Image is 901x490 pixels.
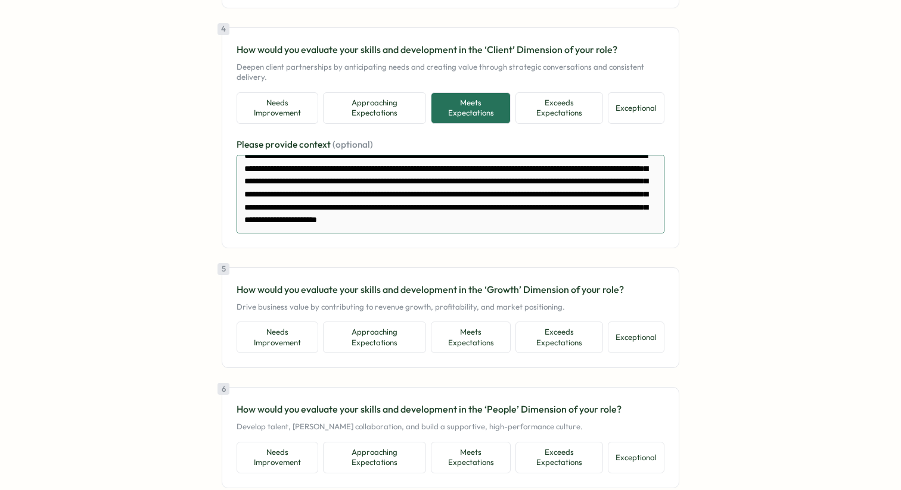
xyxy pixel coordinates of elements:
[515,442,603,473] button: Exceeds Expectations
[431,442,511,473] button: Meets Expectations
[431,92,511,124] button: Meets Expectations
[323,322,426,353] button: Approaching Expectations
[237,42,664,57] p: How would you evaluate your skills and development in the ‘Client’ Dimension of your role?
[237,139,265,150] span: Please
[237,282,664,297] p: How would you evaluate your skills and development in the ‘Growth’ Dimension of your role?
[237,302,664,313] p: Drive business value by contributing to revenue growth, profitability, and market positioning.
[333,139,373,150] span: (optional)
[323,442,426,473] button: Approaching Expectations
[608,442,664,473] button: Exceptional
[237,322,318,353] button: Needs Improvement
[237,62,664,83] p: Deepen client partnerships by anticipating needs and creating value through strategic conversatio...
[237,92,318,124] button: Needs Improvement
[265,139,299,150] span: provide
[237,402,664,417] p: How would you evaluate your skills and development in the ‘People’ Dimension of your role?
[218,23,229,35] div: 4
[299,139,333,150] span: context
[218,383,229,395] div: 6
[237,442,318,473] button: Needs Improvement
[323,92,426,124] button: Approaching Expectations
[515,322,603,353] button: Exceeds Expectations
[608,322,664,353] button: Exceptional
[608,92,664,124] button: Exceptional
[431,322,511,353] button: Meets Expectations
[237,422,664,432] p: Develop talent, [PERSON_NAME] collaboration, and build a supportive, high-performance culture.
[218,263,229,275] div: 5
[515,92,603,124] button: Exceeds Expectations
